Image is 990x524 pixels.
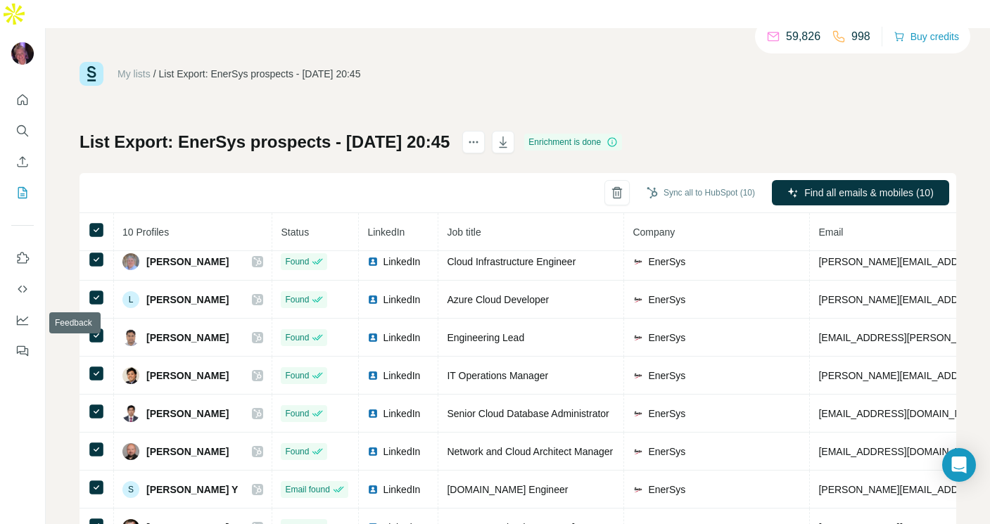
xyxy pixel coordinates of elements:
[367,256,379,267] img: LinkedIn logo
[447,484,568,495] span: [DOMAIN_NAME] Engineer
[80,62,103,86] img: Surfe Logo
[633,256,644,267] img: company-logo
[894,27,959,46] button: Buy credits
[367,408,379,419] img: LinkedIn logo
[146,407,229,421] span: [PERSON_NAME]
[383,369,420,383] span: LinkedIn
[11,149,34,174] button: Enrich CSV
[818,226,843,238] span: Email
[637,182,765,203] button: Sync all to HubSpot (10)
[462,131,485,153] button: actions
[772,180,949,205] button: Find all emails & mobiles (10)
[285,445,309,458] span: Found
[383,407,420,421] span: LinkedIn
[285,331,309,344] span: Found
[367,446,379,457] img: LinkedIn logo
[11,87,34,113] button: Quick start
[80,131,450,153] h1: List Export: EnerSys prospects - [DATE] 20:45
[648,483,685,497] span: EnerSys
[942,448,976,482] div: Open Intercom Messenger
[122,405,139,422] img: Avatar
[367,484,379,495] img: LinkedIn logo
[818,408,985,419] span: [EMAIL_ADDRESS][DOMAIN_NAME]
[146,293,229,307] span: [PERSON_NAME]
[447,294,549,305] span: Azure Cloud Developer
[633,294,644,305] img: company-logo
[648,407,685,421] span: EnerSys
[633,408,644,419] img: company-logo
[122,367,139,384] img: Avatar
[786,28,820,45] p: 59,826
[285,369,309,382] span: Found
[122,291,139,308] div: L
[447,332,524,343] span: Engineering Lead
[281,226,309,238] span: Status
[367,226,405,238] span: LinkedIn
[851,28,870,45] p: 998
[648,445,685,459] span: EnerSys
[818,446,985,457] span: [EMAIL_ADDRESS][DOMAIN_NAME]
[122,226,169,238] span: 10 Profiles
[146,483,238,497] span: [PERSON_NAME] Y
[146,255,229,269] span: [PERSON_NAME]
[447,446,613,457] span: Network and Cloud Architect Manager
[146,445,229,459] span: [PERSON_NAME]
[633,446,644,457] img: company-logo
[633,226,675,238] span: Company
[383,293,420,307] span: LinkedIn
[383,255,420,269] span: LinkedIn
[367,294,379,305] img: LinkedIn logo
[153,67,156,81] li: /
[159,67,361,81] div: List Export: EnerSys prospects - [DATE] 20:45
[447,370,548,381] span: IT Operations Manager
[285,407,309,420] span: Found
[11,338,34,364] button: Feedback
[122,481,139,498] div: S
[285,483,329,496] span: Email found
[524,134,622,151] div: Enrichment is done
[122,253,139,270] img: Avatar
[118,68,151,79] a: My lists
[11,307,34,333] button: Dashboard
[447,408,609,419] span: Senior Cloud Database Administrator
[285,255,309,268] span: Found
[383,445,420,459] span: LinkedIn
[648,369,685,383] span: EnerSys
[367,332,379,343] img: LinkedIn logo
[383,331,420,345] span: LinkedIn
[11,276,34,302] button: Use Surfe API
[367,370,379,381] img: LinkedIn logo
[447,226,481,238] span: Job title
[648,255,685,269] span: EnerSys
[11,245,34,271] button: Use Surfe on LinkedIn
[11,118,34,143] button: Search
[122,443,139,460] img: Avatar
[633,332,644,343] img: company-logo
[633,370,644,381] img: company-logo
[122,329,139,346] img: Avatar
[648,293,685,307] span: EnerSys
[11,42,34,65] img: Avatar
[447,256,576,267] span: Cloud Infrastructure Engineer
[648,331,685,345] span: EnerSys
[146,331,229,345] span: [PERSON_NAME]
[383,483,420,497] span: LinkedIn
[146,369,229,383] span: [PERSON_NAME]
[633,484,644,495] img: company-logo
[804,186,934,200] span: Find all emails & mobiles (10)
[285,293,309,306] span: Found
[11,180,34,205] button: My lists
